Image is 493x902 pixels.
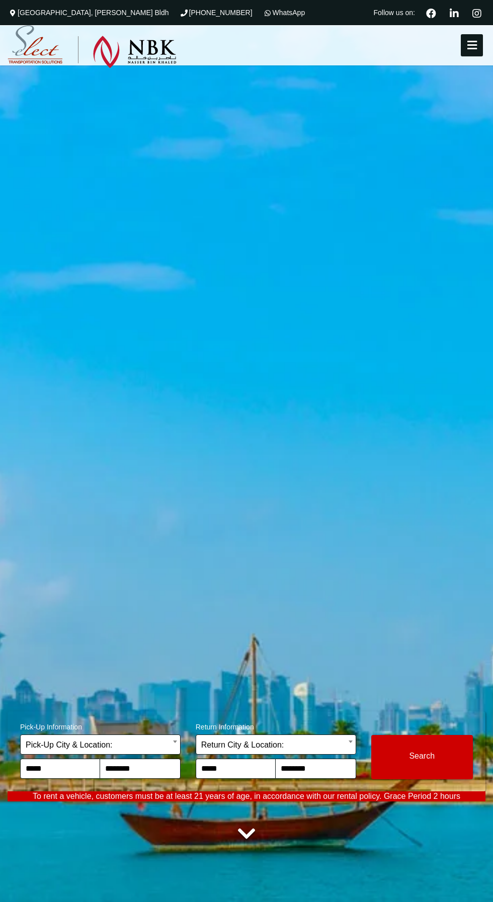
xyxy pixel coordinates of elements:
span: Return City & Location: [201,735,351,755]
span: Return City & Location: [196,734,356,755]
p: To rent a vehicle, customers must be at least 21 years of age, in accordance with our rental poli... [8,791,485,801]
img: Select Rent a Car [8,25,177,68]
span: Pick-Up City & Location: [20,734,181,755]
a: Linkedin [445,7,463,18]
span: Pick-Up City & Location: [26,735,175,755]
a: Facebook [422,7,440,18]
a: [PHONE_NUMBER] [179,9,253,17]
a: WhatsApp [263,9,305,17]
span: Pick-Up Information [20,716,181,734]
button: Modify Search [371,735,473,779]
span: Return Information [196,716,356,734]
a: Instagram [468,7,485,18]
